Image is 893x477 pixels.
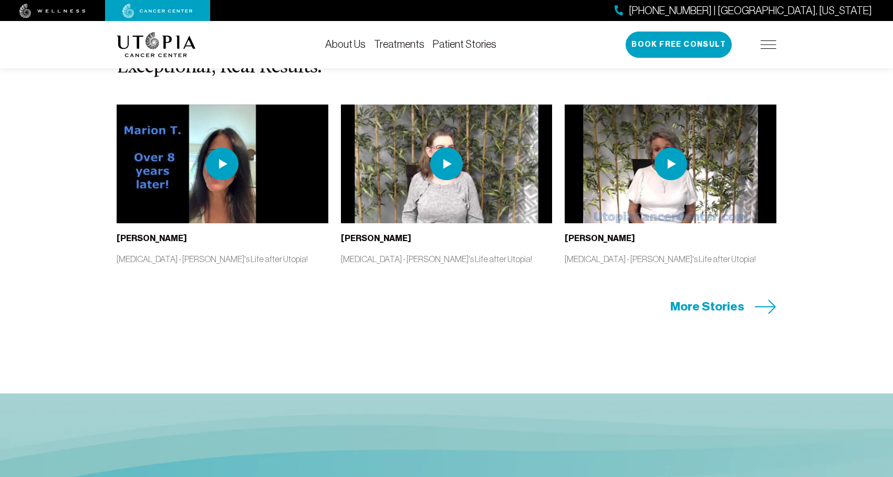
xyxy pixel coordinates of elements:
[433,38,496,50] a: Patient Stories
[325,38,366,50] a: About Us
[374,38,424,50] a: Treatments
[655,148,687,180] img: play icon
[615,3,872,18] a: [PHONE_NUMBER] | [GEOGRAPHIC_DATA], [US_STATE]
[565,233,635,243] b: [PERSON_NAME]
[117,253,328,265] p: [MEDICAL_DATA] - [PERSON_NAME]'s Life after Utopia!
[565,253,776,265] p: [MEDICAL_DATA] - [PERSON_NAME]'s Life after Utopia!
[117,233,187,243] b: [PERSON_NAME]
[626,32,732,58] button: Book Free Consult
[565,105,776,223] img: thumbnail
[629,3,872,18] span: [PHONE_NUMBER] | [GEOGRAPHIC_DATA], [US_STATE]
[670,298,776,315] a: More Stories
[341,253,553,265] p: [MEDICAL_DATA] - [PERSON_NAME]'s Life after Utopia!
[19,4,86,18] img: wellness
[117,32,196,57] img: logo
[670,298,744,315] span: More Stories
[122,4,193,18] img: cancer center
[341,105,553,223] img: thumbnail
[341,233,411,243] b: [PERSON_NAME]
[761,40,776,49] img: icon-hamburger
[206,148,238,180] img: play icon
[430,148,463,180] img: play icon
[117,105,328,223] img: thumbnail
